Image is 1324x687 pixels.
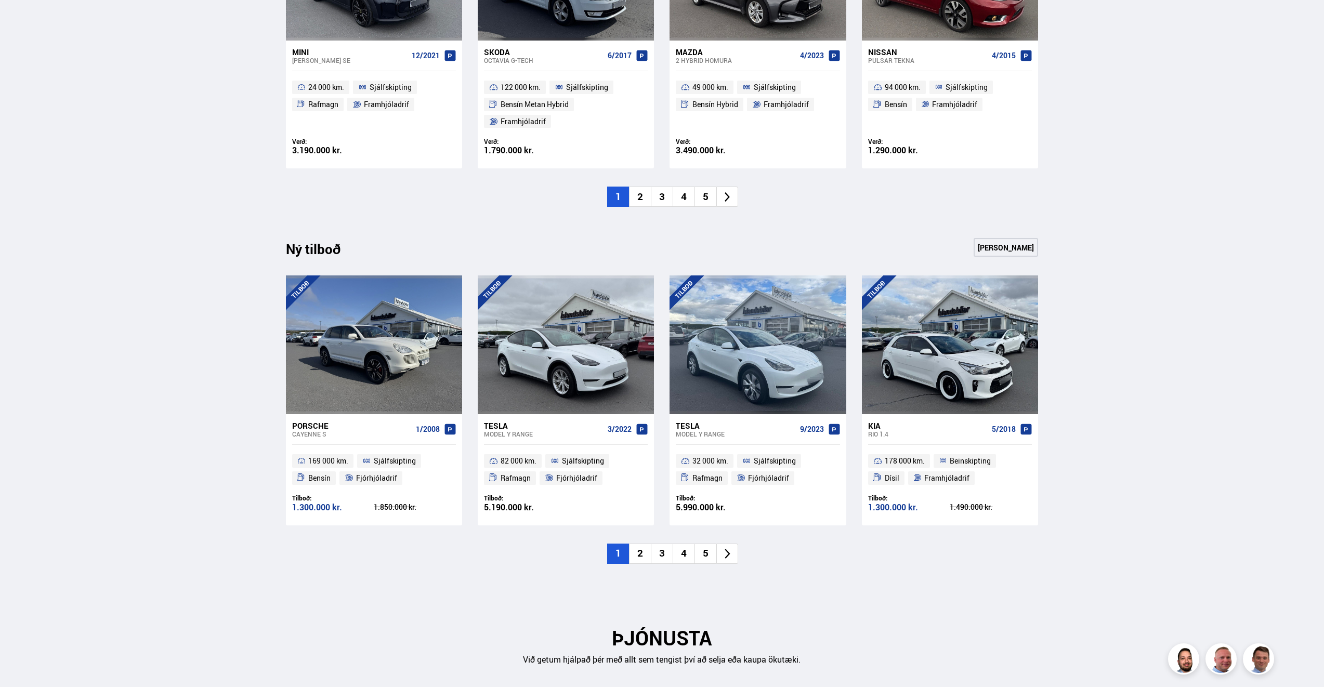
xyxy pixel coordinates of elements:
[800,51,824,60] span: 4/2023
[676,138,758,146] div: Verð:
[924,472,969,484] span: Framhjóladrif
[868,421,988,430] div: Kia
[1170,645,1201,676] img: nhp88E3Fdnt1Opn2.png
[950,455,991,467] span: Beinskipting
[608,425,632,433] span: 3/2022
[292,421,412,430] div: Porsche
[484,494,566,502] div: Tilboð:
[501,472,531,484] span: Rafmagn
[292,57,408,64] div: [PERSON_NAME] SE
[478,41,654,169] a: Skoda Octavia G-TECH 6/2017 122 000 km. Sjálfskipting Bensín Metan Hybrid Framhjóladrif Verð: 1.7...
[308,472,331,484] span: Bensín
[676,494,758,502] div: Tilboð:
[868,146,950,155] div: 1.290.000 kr.
[286,626,1039,650] h2: ÞJÓNUSTA
[501,98,569,111] span: Bensín Metan Hybrid
[607,544,629,564] li: 1
[676,421,795,430] div: Tesla
[950,504,1032,511] div: 1.490.000 kr.
[692,472,723,484] span: Rafmagn
[676,146,758,155] div: 3.490.000 kr.
[946,81,988,94] span: Sjálfskipting
[286,414,462,525] a: Porsche Cayenne S 1/2008 169 000 km. Sjálfskipting Bensín Fjórhjóladrif Tilboð: 1.300.000 kr. 1.8...
[692,98,738,111] span: Bensín Hybrid
[932,98,977,111] span: Framhjóladrif
[412,51,440,60] span: 12/2021
[484,146,566,155] div: 1.790.000 kr.
[885,98,907,111] span: Bensín
[1244,645,1276,676] img: FbJEzSuNWCJXmdc-.webp
[974,238,1038,257] a: [PERSON_NAME]
[676,503,758,512] div: 5.990.000 kr.
[484,57,604,64] div: Octavia G-TECH
[748,472,789,484] span: Fjórhjóladrif
[800,425,824,433] span: 9/2023
[992,425,1016,433] span: 5/2018
[484,138,566,146] div: Verð:
[374,504,456,511] div: 1.850.000 kr.
[651,187,673,207] li: 3
[286,41,462,169] a: Mini [PERSON_NAME] SE 12/2021 24 000 km. Sjálfskipting Rafmagn Framhjóladrif Verð: 3.190.000 kr.
[484,47,604,57] div: Skoda
[292,503,374,512] div: 1.300.000 kr.
[484,503,566,512] div: 5.190.000 kr.
[484,430,604,438] div: Model Y RANGE
[764,98,809,111] span: Framhjóladrif
[694,544,716,564] li: 5
[484,421,604,430] div: Tesla
[885,472,899,484] span: Dísil
[286,241,359,263] div: Ný tilboð
[308,81,344,94] span: 24 000 km.
[862,414,1038,525] a: Kia Rio 1.4 5/2018 178 000 km. Beinskipting Dísil Framhjóladrif Tilboð: 1.300.000 kr. 1.490.000 kr.
[868,47,988,57] div: Nissan
[676,57,795,64] div: 2 Hybrid HOMURA
[308,98,338,111] span: Rafmagn
[556,472,597,484] span: Fjórhjóladrif
[292,430,412,438] div: Cayenne S
[992,51,1016,60] span: 4/2015
[673,544,694,564] li: 4
[676,47,795,57] div: Mazda
[754,81,796,94] span: Sjálfskipting
[694,187,716,207] li: 5
[868,430,988,438] div: Rio 1.4
[885,81,921,94] span: 94 000 km.
[416,425,440,433] span: 1/2008
[629,187,651,207] li: 2
[651,544,673,564] li: 3
[607,187,629,207] li: 1
[370,81,412,94] span: Sjálfskipting
[692,81,728,94] span: 49 000 km.
[478,414,654,525] a: Tesla Model Y RANGE 3/2022 82 000 km. Sjálfskipting Rafmagn Fjórhjóladrif Tilboð: 5.190.000 kr.
[670,41,846,169] a: Mazda 2 Hybrid HOMURA 4/2023 49 000 km. Sjálfskipting Bensín Hybrid Framhjóladrif Verð: 3.490.000...
[501,455,536,467] span: 82 000 km.
[1207,645,1238,676] img: siFngHWaQ9KaOqBr.png
[8,4,40,35] button: Opna LiveChat spjallviðmót
[608,51,632,60] span: 6/2017
[692,455,728,467] span: 32 000 km.
[562,455,604,467] span: Sjálfskipting
[356,472,397,484] span: Fjórhjóladrif
[501,81,541,94] span: 122 000 km.
[629,544,651,564] li: 2
[754,455,796,467] span: Sjálfskipting
[566,81,608,94] span: Sjálfskipting
[292,146,374,155] div: 3.190.000 kr.
[885,455,925,467] span: 178 000 km.
[670,414,846,525] a: Tesla Model Y RANGE 9/2023 32 000 km. Sjálfskipting Rafmagn Fjórhjóladrif Tilboð: 5.990.000 kr.
[868,503,950,512] div: 1.300.000 kr.
[292,138,374,146] div: Verð:
[364,98,409,111] span: Framhjóladrif
[868,57,988,64] div: Pulsar TEKNA
[292,47,408,57] div: Mini
[292,494,374,502] div: Tilboð:
[862,41,1038,169] a: Nissan Pulsar TEKNA 4/2015 94 000 km. Sjálfskipting Bensín Framhjóladrif Verð: 1.290.000 kr.
[673,187,694,207] li: 4
[501,115,546,128] span: Framhjóladrif
[374,455,416,467] span: Sjálfskipting
[676,430,795,438] div: Model Y RANGE
[308,455,348,467] span: 169 000 km.
[286,654,1039,666] p: Við getum hjálpað þér með allt sem tengist því að selja eða kaupa ökutæki.
[868,494,950,502] div: Tilboð:
[868,138,950,146] div: Verð:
